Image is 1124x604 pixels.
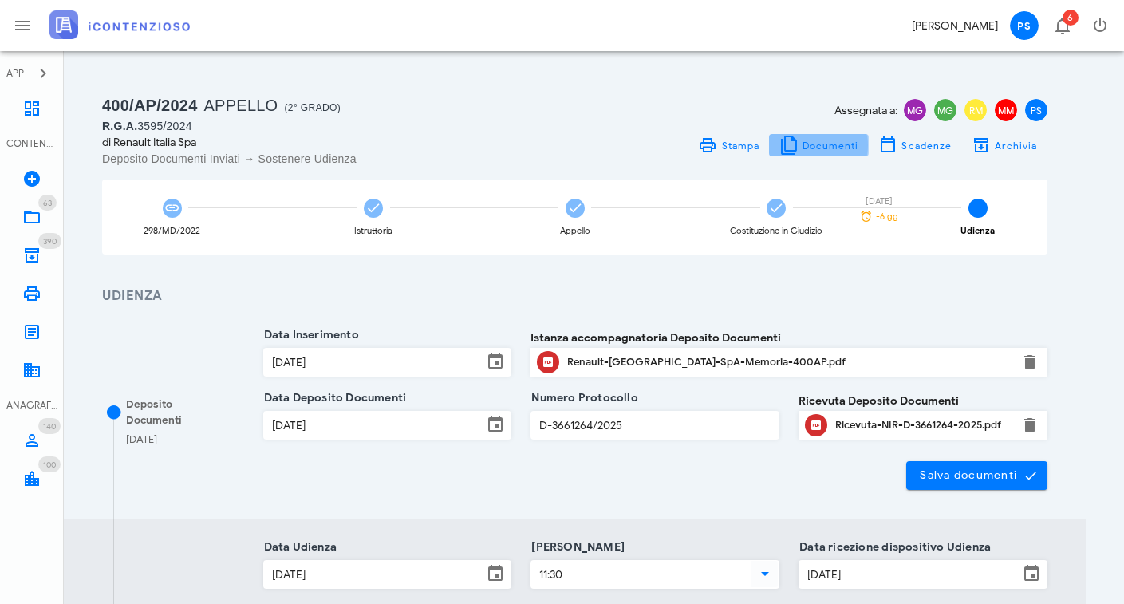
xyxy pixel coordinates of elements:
span: Distintivo [1063,10,1079,26]
div: Deposito Documenti Inviati → Sostenere Udienza [102,151,566,167]
h3: Udienza [102,286,1047,306]
div: Costituzione in Giudizio [730,227,822,235]
span: Appello [204,97,278,114]
span: Documenti [802,140,859,152]
button: Documenti [769,134,869,156]
span: Scadenze [901,140,952,152]
img: logo-text-2x.png [49,10,190,39]
span: MG [934,99,956,121]
div: 3595/2024 [102,118,566,134]
span: Distintivo [38,456,61,472]
button: Scadenze [869,134,962,156]
input: Ora Udienza [531,561,747,588]
div: Clicca per aprire un'anteprima del file o scaricarlo [835,413,1011,438]
div: [DATE] [126,432,157,448]
div: Appello [560,227,590,235]
span: R.G.A. [102,120,137,132]
span: 5 [968,199,988,218]
button: PS [1004,6,1043,45]
label: Data Deposito Documenti [259,390,407,406]
span: MM [995,99,1017,121]
label: [PERSON_NAME] [527,539,625,555]
div: Clicca per aprire un'anteprima del file o scaricarlo [567,349,1011,375]
div: 298/MD/2022 [144,227,200,235]
div: [DATE] [851,197,907,206]
span: 100 [43,460,56,470]
button: Clicca per aprire un'anteprima del file o scaricarlo [805,414,827,436]
span: Distintivo [38,195,57,211]
button: Distintivo [1043,6,1081,45]
div: ANAGRAFICA [6,398,57,413]
span: MG [904,99,926,121]
span: -6 gg [876,212,898,221]
span: 400/AP/2024 [102,97,198,114]
span: Assegnata a: [834,102,897,119]
span: 140 [43,421,56,432]
span: 390 [43,236,57,247]
span: (2° Grado) [284,102,341,113]
span: Deposito Documenti [126,397,182,427]
span: Distintivo [38,418,61,434]
button: Elimina [1020,353,1039,372]
div: di Renault Italia Spa [102,134,566,151]
input: Numero Protocollo [531,412,779,439]
span: 63 [43,198,52,208]
button: Archivia [961,134,1047,156]
a: Stampa [688,134,769,156]
label: Data Inserimento [259,327,359,343]
span: PS [1025,99,1047,121]
label: Data Udienza [259,539,337,555]
label: Ricevuta Deposito Documenti [799,393,959,409]
span: PS [1010,11,1039,40]
div: Udienza [960,227,995,235]
label: Istanza accompagnatoria Deposito Documenti [530,330,781,346]
div: CONTENZIOSO [6,136,57,151]
span: Salva documenti [919,468,1035,483]
button: Elimina [1020,416,1039,435]
span: Distintivo [38,233,61,249]
div: [PERSON_NAME] [912,18,998,34]
span: Archivia [994,140,1038,152]
label: Data ricezione dispositivo Udienza [795,539,991,555]
button: Clicca per aprire un'anteprima del file o scaricarlo [537,351,559,373]
div: Ricevuta-NIR-D-3661264-2025.pdf [835,419,1011,432]
div: Renault-[GEOGRAPHIC_DATA]-SpA-Memoria-400AP.pdf [567,356,1011,369]
button: Salva documenti [906,461,1047,490]
label: Numero Protocollo [527,390,638,406]
div: Istruttoria [354,227,392,235]
span: Stampa [720,140,759,152]
span: RM [964,99,987,121]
